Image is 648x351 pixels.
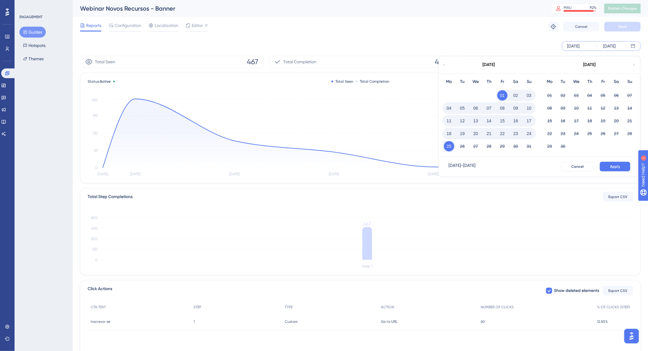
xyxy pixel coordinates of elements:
div: Fr [596,78,610,85]
span: 467 [247,57,259,67]
button: 14 [625,103,635,113]
button: 10 [524,103,534,113]
button: 24 [524,128,534,139]
button: Cancel [563,22,599,31]
tspan: 130 [92,131,98,135]
span: Save [618,24,627,29]
tspan: 0 [95,258,98,262]
tspan: 150 [92,247,98,252]
button: 22 [497,128,508,139]
span: Configuration [115,22,141,29]
div: Sa [509,78,522,85]
tspan: Step 1 [362,264,373,269]
button: 16 [511,116,521,126]
tspan: [DATE] [229,172,240,177]
button: 20 [611,116,622,126]
button: 20 [471,128,481,139]
div: Sa [610,78,623,85]
span: STEP [193,305,201,310]
div: Tu [456,78,469,85]
button: Themes [19,53,47,64]
tspan: [DATE] [428,172,438,177]
button: 10 [571,103,582,113]
button: 12 [598,103,608,113]
button: 19 [598,116,608,126]
div: Th [583,78,596,85]
button: 21 [484,128,494,139]
button: 25 [585,128,595,139]
button: 23 [558,128,568,139]
tspan: 195 [93,114,98,118]
button: 02 [511,90,521,101]
button: 23 [511,128,521,139]
button: 29 [497,141,508,151]
span: Total Seen [95,58,115,65]
button: Cancel [561,162,594,171]
button: 06 [611,90,622,101]
button: 27 [611,128,622,139]
span: 12.85% [597,319,608,324]
button: 15 [497,116,508,126]
tspan: [DATE] [98,172,108,177]
span: 1 [193,319,195,324]
button: 11 [585,103,595,113]
div: We [469,78,482,85]
button: 15 [545,116,555,126]
span: TYPE [285,305,293,310]
button: 30 [558,141,568,151]
span: CTA TEXT [91,305,106,310]
span: Click Actions [88,285,112,296]
div: [DATE] - [DATE] [448,162,475,171]
span: Export CSV [609,288,628,293]
button: Export CSV [603,192,633,202]
tspan: 300 [91,237,98,241]
span: Show deleted elements [554,287,599,294]
div: Tu [556,78,570,85]
button: 13 [611,103,622,113]
div: Total Seen [331,79,354,84]
button: 19 [457,128,468,139]
tspan: 450 [91,226,98,230]
button: 08 [497,103,508,113]
button: 13 [471,116,481,126]
div: [DATE] [567,42,579,50]
tspan: 260 [92,98,98,102]
div: Total Completion [356,79,390,84]
button: 26 [457,141,468,151]
button: 29 [545,141,555,151]
span: Publish Changes [608,6,637,11]
tspan: 0 [95,166,98,170]
button: 04 [444,103,454,113]
button: 01 [497,90,508,101]
div: [DATE] [583,61,596,68]
span: Go to URL [381,319,398,324]
button: Export CSV [603,286,633,296]
button: Publish Changes [604,4,641,13]
span: 60 [481,319,485,324]
div: ENGAGEMENT [19,15,42,19]
tspan: [DATE] [329,172,339,177]
button: 27 [471,141,481,151]
iframe: UserGuiding AI Assistant Launcher [623,327,641,345]
button: 28 [484,141,494,151]
span: Status: [88,79,111,84]
tspan: 600 [91,216,98,220]
span: Localization [155,22,178,29]
button: 06 [471,103,481,113]
button: 11 [444,116,454,126]
button: 09 [511,103,521,113]
button: 26 [598,128,608,139]
tspan: [DATE] [130,172,140,177]
button: 08 [545,103,555,113]
button: 24 [571,128,582,139]
span: Reports [86,22,101,29]
div: Webinar Novos Recursos - Banner [80,4,536,13]
button: Hotspots [19,40,49,51]
button: 17 [524,116,534,126]
div: Th [482,78,496,85]
div: Total Step Completions [88,193,133,200]
div: 1 [42,3,44,8]
span: % OF CLICKS (STEP) [597,305,630,310]
tspan: 467 [364,221,371,227]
